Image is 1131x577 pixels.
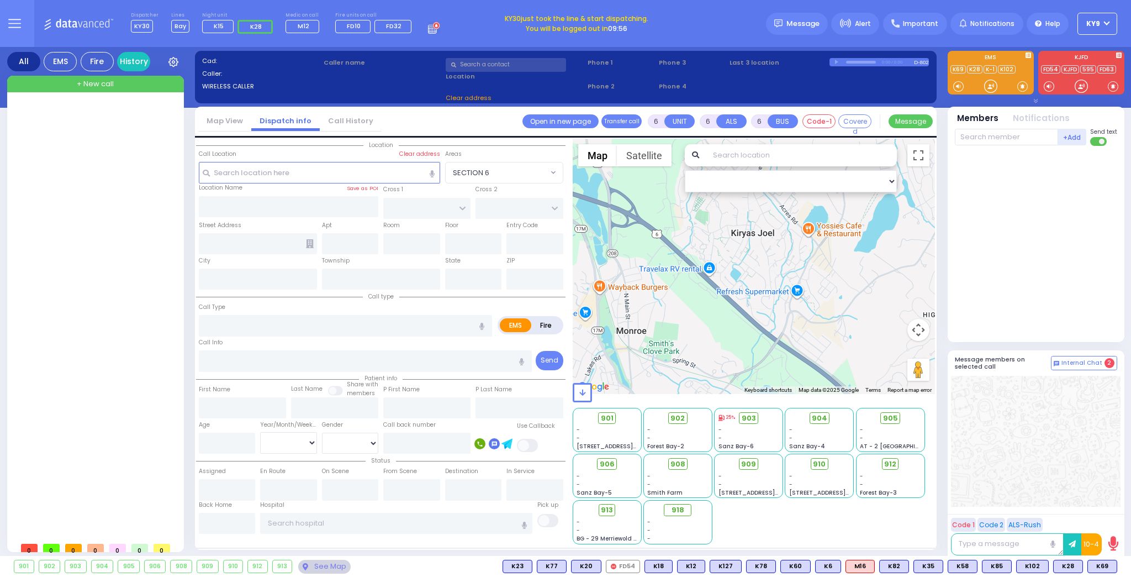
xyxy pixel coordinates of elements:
label: WIRELESS CALLER [202,82,320,91]
label: Cross 1 [383,185,403,194]
button: KY9 [1077,13,1117,35]
div: K85 [982,560,1012,573]
div: BLS [677,560,705,573]
label: Last Name [291,385,323,394]
span: Important [903,19,938,29]
div: BLS [1053,560,1083,573]
img: red-radio-icon.svg [611,564,616,569]
span: - [647,434,651,442]
button: Drag Pegman onto the map to open Street View [907,359,929,381]
div: 25% [718,414,735,422]
button: Code 2 [977,518,1005,532]
span: 09:56 [608,24,627,33]
button: Notifications [1013,112,1070,125]
span: 913 [601,505,613,516]
span: BG - 29 Merriewold S. [577,534,638,543]
div: BLS [644,560,673,573]
div: - [647,534,708,543]
div: 906 [145,560,166,573]
button: Code-1 [802,114,836,128]
label: Turn off text [1090,136,1108,147]
div: BLS [1087,560,1117,573]
label: City [199,256,210,265]
span: - [789,434,792,442]
span: - [577,480,580,489]
span: 918 [672,505,684,516]
span: AT - 2 [GEOGRAPHIC_DATA] [860,442,942,450]
input: Search hospital [260,513,532,534]
label: In Service [506,467,535,476]
span: 0 [43,544,60,552]
button: Covered [838,114,871,128]
div: BLS [913,560,943,573]
div: EMS [44,52,77,71]
div: All [7,52,40,71]
span: 0 [21,544,38,552]
div: BLS [982,560,1012,573]
span: M12 [298,22,309,30]
button: ALS [716,114,747,128]
div: FD54 [606,560,640,573]
span: Phone 3 [659,58,726,67]
label: Entry Code [506,221,538,230]
label: Lines [171,12,189,19]
label: Hospital [260,501,284,510]
label: Call Info [199,338,223,347]
div: K35 [913,560,943,573]
a: K-1 [984,65,997,74]
label: P Last Name [475,385,512,394]
span: - [577,434,580,442]
div: 913 [273,560,292,573]
label: Cad: [202,56,320,66]
button: Send [536,351,563,370]
a: K102 [998,65,1016,74]
label: KJFD [1038,55,1124,62]
span: 909 [741,459,756,470]
label: Street Address [199,221,241,230]
label: Last 3 location [730,58,829,67]
span: Notifications [970,19,1014,29]
span: SECTION 6 [445,162,563,183]
span: Sanz Bay-4 [789,442,825,450]
label: State [445,256,461,265]
a: Open this area in Google Maps (opens a new window) [575,380,612,394]
span: Smith Farm [647,489,683,497]
span: Message [786,18,820,29]
span: 910 [813,459,826,470]
label: Back Home [199,501,232,510]
div: See map [298,560,350,574]
div: BLS [780,560,811,573]
a: Call History [320,116,382,126]
div: 905 [118,560,139,573]
label: EMS [948,55,1034,62]
div: 904 [92,560,113,573]
span: Send text [1090,128,1117,136]
button: Show satellite imagery [617,144,672,166]
div: - [647,518,708,526]
span: 905 [883,413,898,424]
span: 2 [1104,358,1114,368]
input: Search location [706,144,897,166]
label: Pick up [537,501,558,510]
span: Help [1045,19,1060,29]
span: [STREET_ADDRESS][PERSON_NAME] [718,489,823,497]
div: 909 [197,560,218,573]
span: K28 [250,22,262,31]
div: K102 [1016,560,1049,573]
div: Fire [81,52,114,71]
label: EMS [500,318,532,332]
label: Fire units on call [335,12,415,19]
span: Sanz Bay-5 [577,489,612,497]
span: 0 [87,544,104,552]
span: - [647,480,651,489]
label: Call back number [383,421,436,429]
span: You will be logged out in [526,24,627,34]
span: [STREET_ADDRESS][PERSON_NAME] [577,442,681,450]
span: - [789,472,792,480]
img: Google [575,380,612,394]
button: Members [957,112,998,125]
button: Message [889,114,933,128]
span: - [860,434,863,442]
span: 0 [154,544,170,552]
label: Location Name [199,183,242,192]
